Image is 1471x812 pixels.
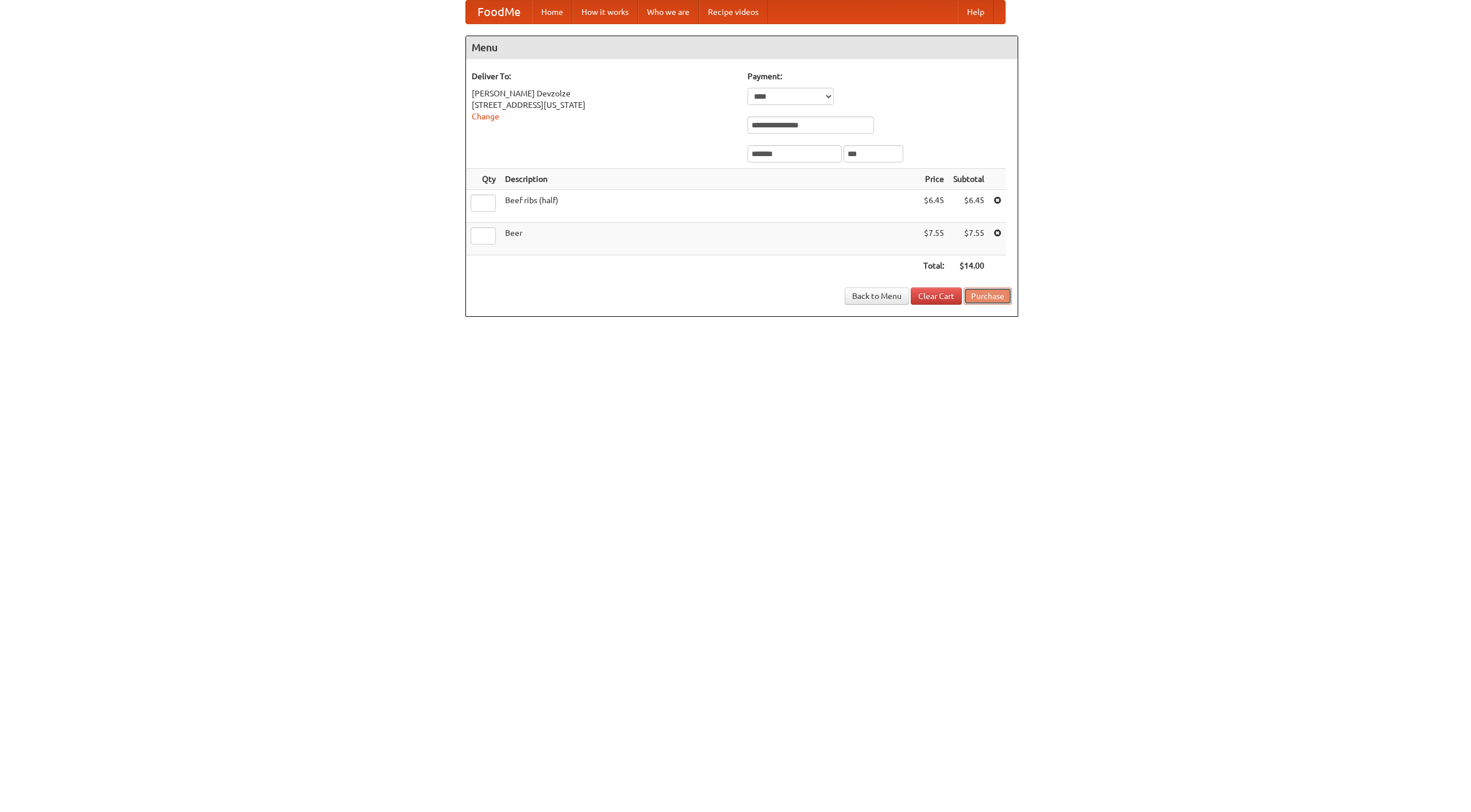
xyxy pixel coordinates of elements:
a: How it works [572,1,638,24]
th: Price [919,169,949,190]
a: Back to Menu [845,287,909,305]
div: [PERSON_NAME] Devzolze [472,88,736,99]
th: Subtotal [949,169,989,190]
td: $6.45 [949,190,989,223]
a: Change [472,112,499,121]
a: Clear Cart [911,287,962,305]
h5: Deliver To: [472,71,736,82]
h5: Payment: [748,71,1012,82]
th: Total: [919,255,949,277]
button: Purchase [964,287,1012,305]
td: $6.45 [919,190,949,223]
td: Beef ribs (half) [500,190,919,223]
a: Help [958,1,993,24]
td: $7.55 [919,223,949,255]
a: Who we are [638,1,699,24]
a: FoodMe [466,1,532,24]
h4: Menu [466,36,1018,59]
td: $7.55 [949,223,989,255]
td: Beer [500,223,919,255]
a: Recipe videos [699,1,768,24]
th: Qty [466,169,500,190]
th: Description [500,169,919,190]
th: $14.00 [949,255,989,277]
div: [STREET_ADDRESS][US_STATE] [472,99,736,111]
a: Home [532,1,572,24]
